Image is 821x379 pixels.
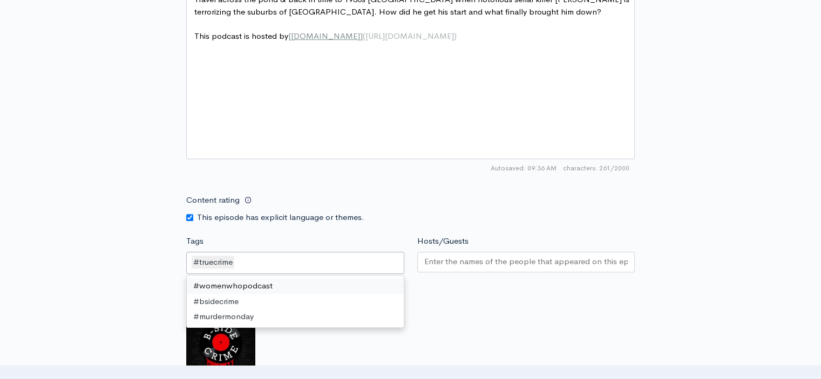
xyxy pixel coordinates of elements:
div: #womenwhopodcast [187,278,404,294]
span: [DOMAIN_NAME] [291,31,360,41]
span: 261/2000 [563,163,629,173]
div: #murdermonday [187,309,404,325]
label: Hosts/Guests [417,235,469,247]
span: ( [363,31,365,41]
span: ] [360,31,363,41]
div: #bsidecrime [187,294,404,309]
span: [ [288,31,291,41]
span: This podcast is hosted by [194,31,457,41]
label: This episode has explicit language or themes. [197,211,364,224]
label: Tags [186,235,203,247]
label: Content rating [186,189,240,211]
div: #truecrime [192,256,234,269]
span: [URL][DOMAIN_NAME] [365,31,454,41]
input: Enter the names of the people that appeared on this episode [424,256,628,268]
span: ) [454,31,457,41]
span: Autosaved: 09:36 AM [491,163,557,173]
small: If no artwork is selected your default podcast artwork will be used [186,303,635,314]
